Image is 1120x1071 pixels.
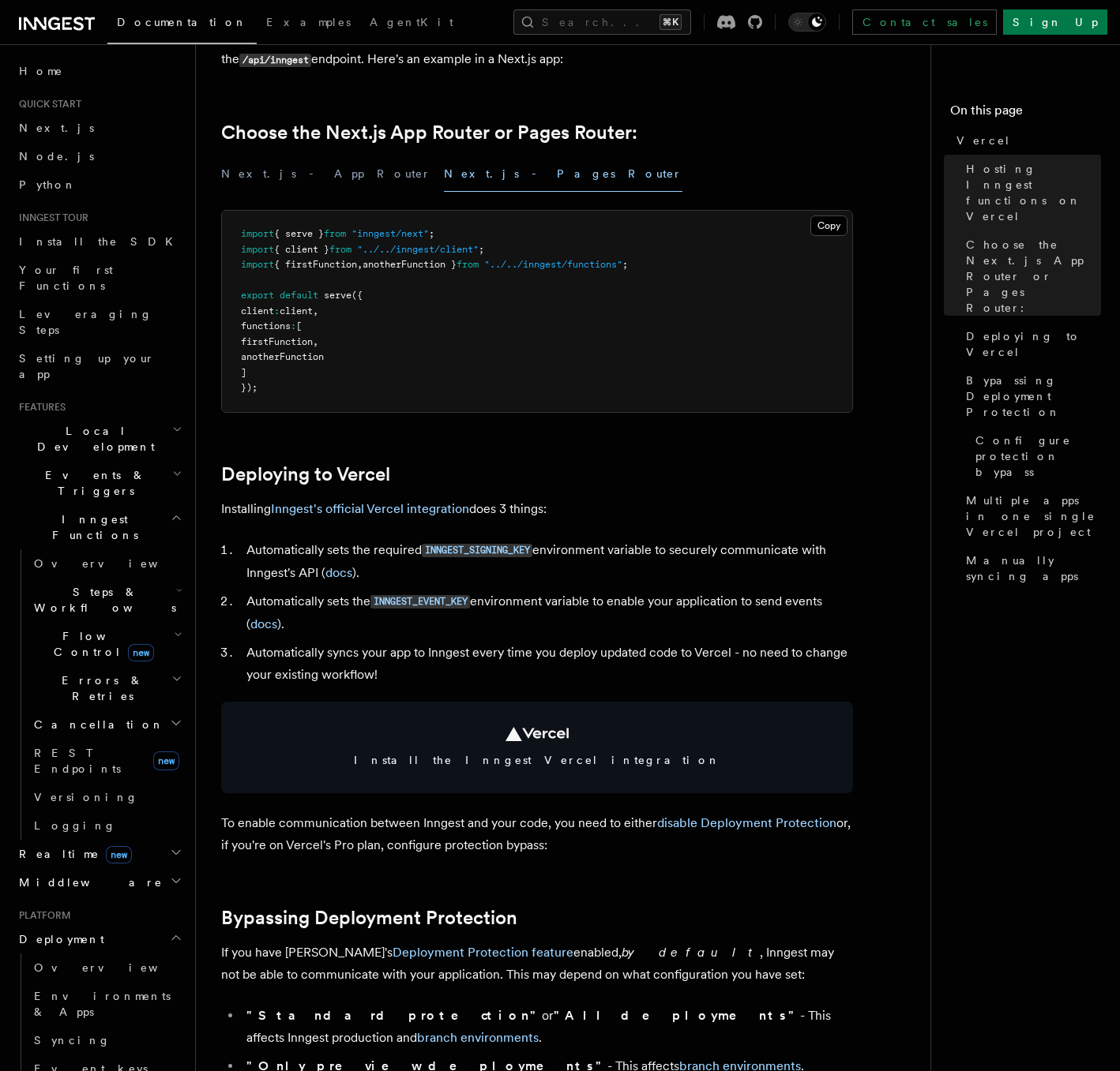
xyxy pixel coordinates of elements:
span: Vercel [957,133,1011,148]
span: Cancellation [28,717,164,732]
button: Next.js - App Router [221,156,431,192]
button: Next.js - Pages Router [444,156,682,192]
a: Choose the Next.js App Router or Pages Router: [960,230,1101,322]
span: ; [622,259,628,270]
span: : [274,305,280,316]
span: Home [19,63,63,79]
span: functions [241,320,291,331]
li: Automatically syncs your app to Inngest every time you deploy updated code to Vercel - no need to... [242,642,853,686]
span: Leveraging Steps [19,308,152,336]
span: Local Development [13,423,172,455]
span: Platform [13,909,71,922]
p: To enable communication between Inngest and your code, you need to either or, if you're on Vercel... [221,812,853,856]
button: Search...⌘K [513,9,691,35]
span: { firstFunction [274,259,357,270]
a: branch environments [417,1030,539,1045]
a: docs [250,616,277,631]
a: Bypassing Deployment Protection [221,907,517,929]
span: ; [429,228,434,239]
span: import [241,228,274,239]
span: { serve } [274,228,324,239]
a: REST Endpointsnew [28,739,186,783]
a: Logging [28,811,186,840]
strong: "All deployments" [554,1008,800,1023]
span: AgentKit [370,16,453,28]
span: Setting up your app [19,352,155,380]
button: Flow Controlnew [28,622,186,666]
span: Deployment [13,931,104,947]
span: from [457,259,479,270]
span: , [313,336,318,347]
span: Errors & Retries [28,672,171,704]
span: REST Endpoints [34,747,121,775]
span: ; [479,244,484,255]
span: Versioning [34,791,138,803]
span: client [241,305,274,316]
a: docs [325,565,352,580]
em: by default [622,945,760,960]
a: Multiple apps in one single Vercel project [960,486,1101,546]
span: Logging [34,819,116,832]
p: If you have [PERSON_NAME]'s enabled, , Inngest may not be able to communicate with your applicati... [221,942,853,986]
span: new [153,751,179,770]
span: Environments & Apps [34,990,171,1018]
span: from [324,228,346,239]
span: "inngest/next" [351,228,429,239]
span: Realtime [13,846,132,862]
span: Install the SDK [19,235,182,248]
a: Overview [28,549,186,578]
span: Python [19,178,77,191]
button: Deployment [13,925,186,953]
span: ({ [351,290,363,301]
a: Bypassing Deployment Protection [960,366,1101,426]
span: import [241,259,274,270]
span: Hosting Inngest functions on Vercel [966,161,1101,224]
span: Next.js [19,122,94,134]
span: { client } [274,244,329,255]
button: Toggle dark mode [788,13,826,32]
span: Overview [34,557,197,570]
span: Multiple apps in one single Vercel project [966,492,1101,540]
a: Overview [28,953,186,982]
a: disable Deployment Protection [657,815,836,830]
span: : [291,320,296,331]
a: Deploying to Vercel [960,322,1101,366]
span: default [280,290,318,301]
a: Inngest's official Vercel integration [271,501,469,516]
a: INNGEST_SIGNING_KEY [422,542,532,557]
a: Deployment Protection feature [393,945,573,960]
span: anotherFunction } [363,259,457,270]
a: Deploying to Vercel [221,463,390,485]
li: Automatically sets the required environment variable to securely communicate with Inngest's API ( ). [242,539,853,584]
span: Choose the Next.js App Router or Pages Router: [966,237,1101,316]
strong: "Standard protection" [246,1008,542,1023]
a: Manually syncing apps [960,546,1101,590]
button: Middleware [13,868,186,897]
a: AgentKit [360,5,463,43]
li: or - This affects Inngest production and . [242,1005,853,1049]
button: Local Development [13,417,186,461]
span: Inngest Functions [13,511,171,543]
span: import [241,244,274,255]
span: Middleware [13,874,163,890]
span: Install the Inngest Vercel integration [240,752,834,768]
a: Environments & Apps [28,982,186,1026]
a: Node.js [13,142,186,170]
span: Deploying to Vercel [966,328,1101,360]
a: Setting up your app [13,344,186,388]
span: export [241,290,274,301]
button: Cancellation [28,710,186,739]
button: Inngest Functions [13,505,186,549]
span: Events & Triggers [13,467,172,499]
code: INNGEST_EVENT_KEY [370,595,470,609]
button: Errors & Retries [28,666,186,710]
h4: On this page [950,101,1101,126]
a: Install the Inngest Vercel integration [221,702,853,793]
span: serve [324,290,351,301]
span: Features [13,401,66,414]
a: Configure protection bypass [969,426,1101,486]
span: new [128,644,154,661]
span: Steps & Workflows [28,584,176,616]
span: , [357,259,363,270]
span: Examples [266,16,351,28]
